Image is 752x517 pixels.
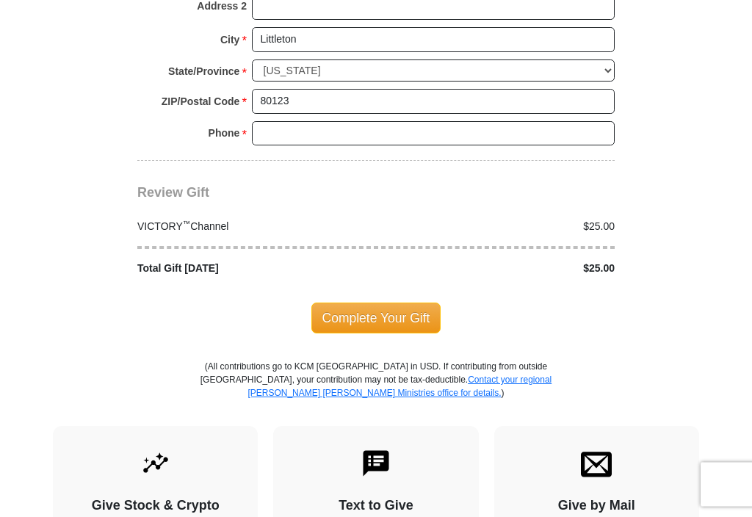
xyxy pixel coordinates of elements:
div: VICTORY Channel [130,220,377,235]
img: give-by-stock.svg [140,449,171,480]
img: text-to-give.svg [361,449,391,480]
h4: Give Stock & Crypto [79,499,232,515]
strong: ZIP/Postal Code [162,92,240,112]
strong: City [220,30,239,51]
span: Review Gift [137,186,209,200]
div: $25.00 [376,261,623,277]
strong: State/Province [168,62,239,82]
p: (All contributions go to KCM [GEOGRAPHIC_DATA] in USD. If contributing from outside [GEOGRAPHIC_D... [200,361,552,427]
div: Total Gift [DATE] [130,261,377,277]
img: envelope.svg [581,449,612,480]
div: $25.00 [376,220,623,235]
h4: Give by Mail [520,499,673,515]
sup: ™ [183,220,191,228]
h4: Text to Give [299,499,452,515]
span: Complete Your Gift [311,303,441,334]
strong: Phone [209,123,240,144]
